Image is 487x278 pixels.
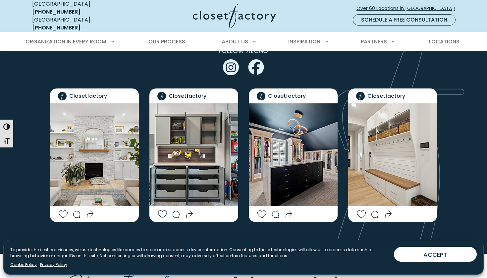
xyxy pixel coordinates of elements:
[40,262,67,268] a: Privacy Policy
[10,247,389,259] p: To provide the best experiences, we use technologies like cookies to store and/or access device i...
[32,24,81,31] a: [PHONE_NUMBER]
[26,38,106,45] span: Organization in Every Room
[223,63,239,71] a: Instagram
[249,103,338,206] img: Custom walk in closet with Artic Groovz glass doors with strip lighting
[268,92,306,100] span: Closetfactory
[10,262,37,268] a: Cookie Policy
[353,14,456,26] a: Schedule a Free Consultation
[356,5,460,12] span: Over 60 Locations in [GEOGRAPHIC_DATA]!
[149,103,238,206] img: Celadon melamine with matte black extruded handles, Slatwall backing
[50,103,139,206] img: Custom painted wood countertops , Shaker style door faces
[429,38,460,45] span: Locations
[21,32,466,51] nav: Primary Menu
[32,16,128,32] div: [GEOGRAPHIC_DATA]
[248,63,264,71] a: Facebook
[367,92,405,100] span: Closetfactory
[361,38,387,45] span: Partners
[69,92,107,100] span: Closetfactory
[169,92,206,100] span: Closetfactory
[32,8,81,16] a: [PHONE_NUMBER]
[193,4,276,28] img: Closet Factory Logo
[148,38,185,45] span: Our Process
[222,38,248,45] span: About Us
[288,38,320,45] span: Inspiration
[394,247,477,262] button: ACCEPT
[356,3,461,14] a: Over 60 Locations in [GEOGRAPHIC_DATA]!
[348,103,437,206] img: Laundry room with Loft Oak laminate bench seat Horizontal shiplap backing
